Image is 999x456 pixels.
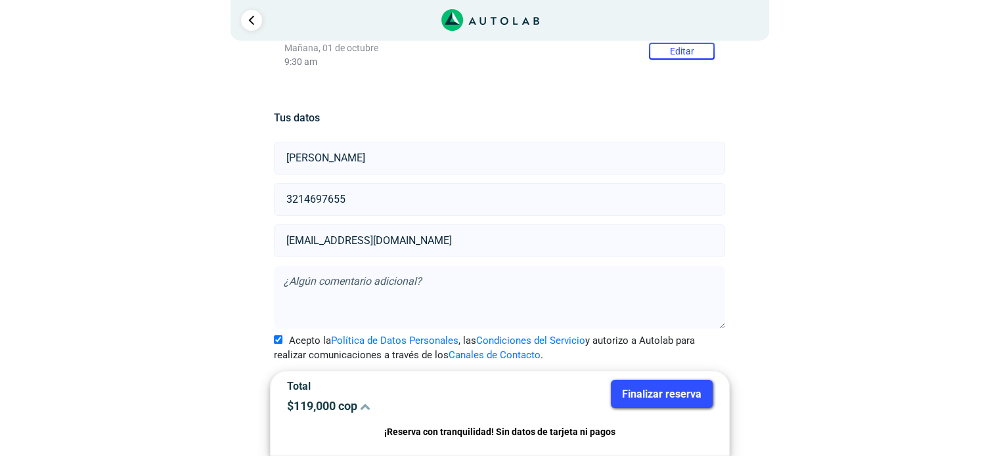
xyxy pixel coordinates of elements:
[287,380,490,392] p: Total
[274,112,725,124] h5: Tus datos
[284,56,715,68] p: 9:30 am
[611,380,713,408] button: Finalizar reserva
[331,335,458,346] a: Política de Datos Personales
[274,333,725,363] label: Acepto la , las y autorizo a Autolab para realizar comunicaciones a través de los .
[449,349,541,361] a: Canales de Contacto
[274,183,725,216] input: Celular
[476,335,585,346] a: Condiciones del Servicio
[241,10,262,31] a: Ir al paso anterior
[287,399,490,413] p: $ 119,000 cop
[274,224,725,257] input: Correo electrónico
[274,335,282,344] input: Acepto laPolítica de Datos Personales, lasCondiciones del Servicioy autorizo a Autolab para reali...
[274,142,725,175] input: Nombre y apellido
[284,43,715,54] p: Mañana, 01 de octubre
[441,13,539,26] a: Link al sitio de autolab
[287,425,713,440] p: ¡Reserva con tranquilidad! Sin datos de tarjeta ni pagos
[649,43,715,60] button: Editar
